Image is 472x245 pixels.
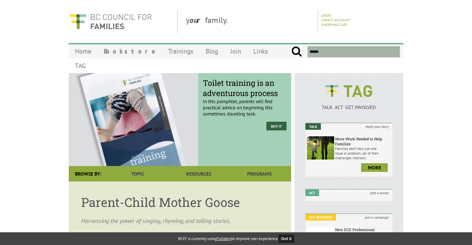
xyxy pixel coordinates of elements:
[335,136,391,146] h6: More Work Needed to Help Families
[361,214,392,221] i: join a campaign
[321,13,331,18] a: Login
[162,44,199,59] a: Trainings
[305,104,392,110] p: TALK ACT GET INVOLVED
[81,194,279,210] h1: Parent-Child Mother Goose
[224,44,247,59] a: Join
[107,166,168,182] a: Topic
[69,59,92,73] a: TAG
[291,46,302,57] input: Submit
[203,83,286,117] p: In this pamphlet, parents will find practical advice on beginning this sometimes daunting task.
[266,122,286,130] a: Buy it
[361,163,388,172] a: more
[279,235,294,243] button: Got it
[190,15,205,25] strong: our
[69,10,152,33] img: BC Council for FAMILIES
[321,79,377,103] img: BCCF's TAG Logo
[98,44,162,59] a: Bookstore
[305,98,392,110] a: TALK ACT GET INVOLVED
[69,44,98,59] a: Home
[335,146,391,160] p: Families don’t face just one issue or problem; all of their challenges intersect.
[321,18,350,22] a: Create Account
[81,231,279,244] p: As parents and family support professionals, we all want to connect with young children to suppor...
[305,214,336,221] em: Get Involved
[168,166,229,182] a: Resources
[229,166,290,182] a: Programs
[203,78,286,98] span: Toilet training is an adventurous process
[69,166,107,182] div: Browse By:
[305,190,319,196] em: Act
[335,227,391,237] h6: New ECE Professional Development Bursaries
[199,44,224,59] a: Blog
[366,190,392,196] i: take a survey
[81,217,279,225] p: Harnessing the power of singing, rhyming, and telling stories.
[247,44,274,59] a: Links
[181,10,318,33] div: y family.
[216,236,231,241] a: Fullstory
[305,123,321,130] em: Talk
[362,123,392,130] i: share your story
[321,22,347,27] a: Shopping Cart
